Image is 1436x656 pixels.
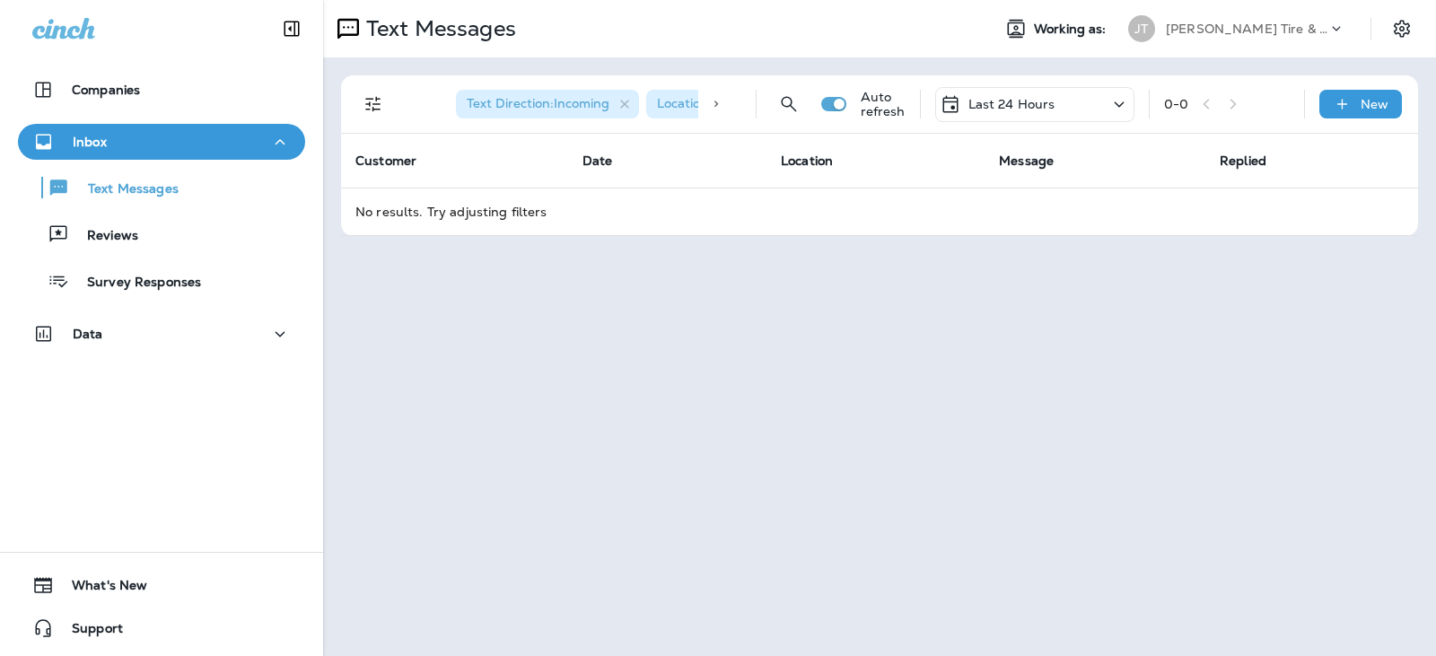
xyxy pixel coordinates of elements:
[69,275,201,292] p: Survey Responses
[1128,15,1155,42] div: JT
[54,578,147,599] span: What's New
[18,72,305,108] button: Companies
[467,95,609,111] span: Text Direction : Incoming
[73,135,107,149] p: Inbox
[18,124,305,160] button: Inbox
[18,169,305,206] button: Text Messages
[646,90,969,118] div: Location:[GEOGRAPHIC_DATA][STREET_ADDRESS]
[18,316,305,352] button: Data
[18,610,305,646] button: Support
[1386,13,1418,45] button: Settings
[70,181,179,198] p: Text Messages
[54,621,123,643] span: Support
[355,86,391,122] button: Filters
[999,153,1054,169] span: Message
[657,95,976,111] span: Location : [GEOGRAPHIC_DATA][STREET_ADDRESS]
[18,262,305,300] button: Survey Responses
[968,97,1055,111] p: Last 24 Hours
[69,228,138,245] p: Reviews
[456,90,639,118] div: Text Direction:Incoming
[1361,97,1388,111] p: New
[267,11,317,47] button: Collapse Sidebar
[73,327,103,341] p: Data
[355,153,416,169] span: Customer
[18,215,305,253] button: Reviews
[1034,22,1110,37] span: Working as:
[781,153,833,169] span: Location
[771,86,807,122] button: Search Messages
[1220,153,1266,169] span: Replied
[1166,22,1327,36] p: [PERSON_NAME] Tire & Auto
[72,83,140,97] p: Companies
[341,188,1418,235] td: No results. Try adjusting filters
[359,15,516,42] p: Text Messages
[861,90,906,118] p: Auto refresh
[1164,97,1188,111] div: 0 - 0
[18,567,305,603] button: What's New
[582,153,613,169] span: Date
